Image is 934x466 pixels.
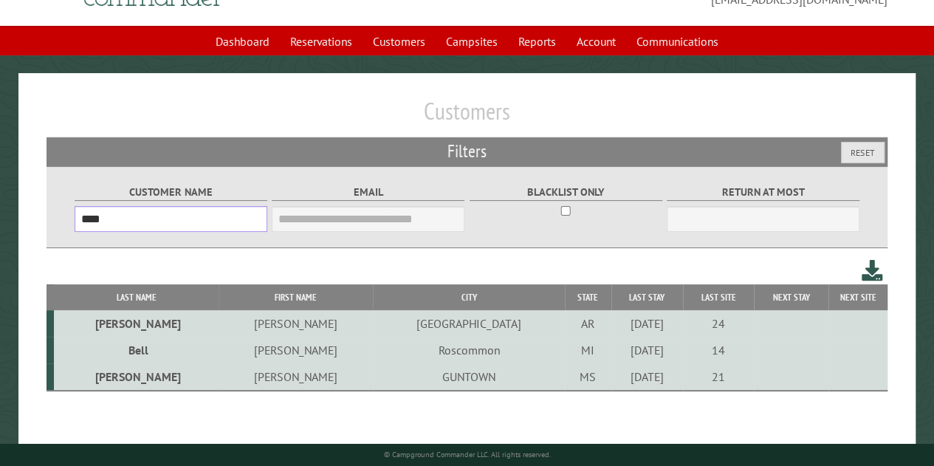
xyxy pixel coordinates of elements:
label: Customer Name [75,184,267,201]
small: © Campground Commander LLC. All rights reserved. [383,450,550,459]
div: [DATE] [614,369,681,384]
td: MI [565,337,611,363]
th: Last Name [54,284,219,310]
a: Reservations [281,27,361,55]
a: Reports [509,27,565,55]
td: [GEOGRAPHIC_DATA] [373,310,565,337]
label: Email [272,184,464,201]
button: Reset [841,142,885,163]
td: GUNTOWN [373,363,565,391]
td: 14 [683,337,754,363]
a: Account [568,27,625,55]
th: Next Stay [754,284,828,310]
th: Last Stay [611,284,683,310]
th: Next Site [828,284,887,310]
a: Communications [628,27,727,55]
td: AR [565,310,611,337]
td: [PERSON_NAME] [219,310,373,337]
h1: Customers [47,97,887,137]
td: [PERSON_NAME] [219,363,373,391]
div: [DATE] [614,316,681,331]
td: [PERSON_NAME] [54,363,219,391]
th: State [565,284,611,310]
td: Roscommon [373,337,565,363]
th: Last Site [683,284,754,310]
h2: Filters [47,137,887,165]
td: Bell [54,337,219,363]
div: [DATE] [614,343,681,357]
a: Dashboard [207,27,278,55]
td: [PERSON_NAME] [54,310,219,337]
th: City [373,284,565,310]
td: [PERSON_NAME] [219,337,373,363]
td: 24 [683,310,754,337]
a: Download this customer list (.csv) [862,257,883,284]
td: 21 [683,363,754,391]
a: Campsites [437,27,507,55]
th: First Name [219,284,373,310]
label: Return at most [667,184,859,201]
td: MS [565,363,611,391]
a: Customers [364,27,434,55]
label: Blacklist only [470,184,662,201]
